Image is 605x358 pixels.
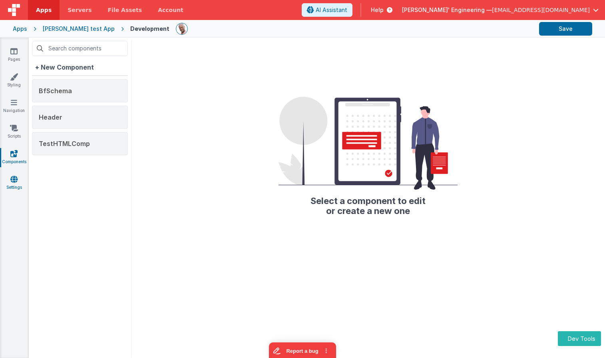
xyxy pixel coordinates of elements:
span: Header [39,113,62,121]
span: [EMAIL_ADDRESS][DOMAIN_NAME] [492,6,590,14]
span: BfSchema [39,87,72,95]
button: [PERSON_NAME]' Engineering — [EMAIL_ADDRESS][DOMAIN_NAME] [402,6,599,14]
button: Save [539,22,592,36]
div: Apps [13,25,27,33]
img: 11ac31fe5dc3d0eff3fbbbf7b26fa6e1 [176,23,187,34]
span: [PERSON_NAME]' Engineering — [402,6,492,14]
input: Search components [32,41,128,56]
span: TestHTMLComp [39,140,90,148]
span: File Assets [108,6,142,14]
div: Development [130,25,169,33]
button: AI Assistant [302,3,352,17]
button: Dev Tools [558,331,601,346]
div: + New Component [32,59,97,75]
span: Help [371,6,384,14]
span: AI Assistant [316,6,347,14]
h2: Select a component to edit or create a new one [279,190,458,215]
div: [PERSON_NAME] test App [43,25,115,33]
span: Servers [68,6,92,14]
span: Apps [36,6,52,14]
